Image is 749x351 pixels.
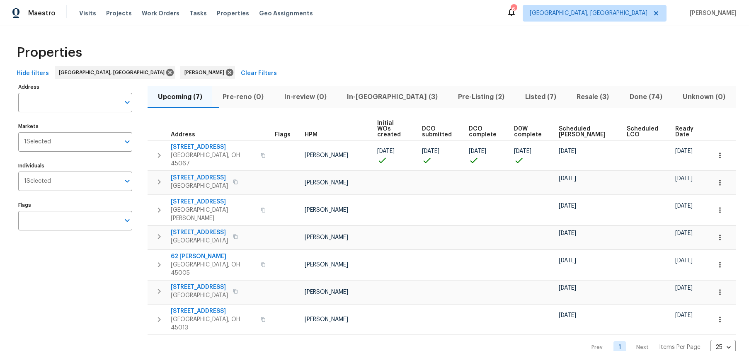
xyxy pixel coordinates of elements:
[675,230,693,236] span: [DATE]
[559,203,576,209] span: [DATE]
[153,91,207,103] span: Upcoming (7)
[453,91,510,103] span: Pre-Listing (2)
[627,126,661,138] span: Scheduled LCO
[180,66,235,79] div: [PERSON_NAME]
[559,126,613,138] span: Scheduled [PERSON_NAME]
[559,312,576,318] span: [DATE]
[171,151,256,168] span: [GEOGRAPHIC_DATA], OH 45067
[675,312,693,318] span: [DATE]
[675,285,693,291] span: [DATE]
[171,143,256,151] span: [STREET_ADDRESS]
[305,207,348,213] span: [PERSON_NAME]
[559,285,576,291] span: [DATE]
[17,48,82,57] span: Properties
[171,198,256,206] span: [STREET_ADDRESS]
[238,66,280,81] button: Clear Filters
[171,307,256,315] span: [STREET_ADDRESS]
[171,283,228,291] span: [STREET_ADDRESS]
[559,230,576,236] span: [DATE]
[217,9,249,17] span: Properties
[171,237,228,245] span: [GEOGRAPHIC_DATA]
[305,317,348,322] span: [PERSON_NAME]
[514,126,545,138] span: D0W complete
[18,163,132,168] label: Individuals
[559,176,576,182] span: [DATE]
[121,175,133,187] button: Open
[241,68,277,79] span: Clear Filters
[686,9,737,17] span: [PERSON_NAME]
[511,5,516,13] div: 6
[624,91,667,103] span: Done (74)
[675,176,693,182] span: [DATE]
[18,124,132,129] label: Markets
[171,261,256,277] span: [GEOGRAPHIC_DATA], OH 45005
[171,315,256,332] span: [GEOGRAPHIC_DATA], OH 45013
[377,120,408,138] span: Initial WOs created
[189,10,207,16] span: Tasks
[106,9,132,17] span: Projects
[121,97,133,108] button: Open
[305,289,348,295] span: [PERSON_NAME]
[18,85,132,90] label: Address
[530,9,647,17] span: [GEOGRAPHIC_DATA], [GEOGRAPHIC_DATA]
[24,138,51,145] span: 1 Selected
[171,206,256,223] span: [GEOGRAPHIC_DATA][PERSON_NAME]
[675,258,693,264] span: [DATE]
[79,9,96,17] span: Visits
[514,148,531,154] span: [DATE]
[121,136,133,148] button: Open
[13,66,52,81] button: Hide filters
[279,91,332,103] span: In-review (0)
[675,148,693,154] span: [DATE]
[422,148,439,154] span: [DATE]
[275,132,291,138] span: Flags
[377,148,395,154] span: [DATE]
[520,91,561,103] span: Listed (7)
[259,9,313,17] span: Geo Assignments
[678,91,731,103] span: Unknown (0)
[142,9,179,17] span: Work Orders
[305,262,348,268] span: [PERSON_NAME]
[171,174,228,182] span: [STREET_ADDRESS]
[469,148,486,154] span: [DATE]
[171,228,228,237] span: [STREET_ADDRESS]
[469,126,500,138] span: DCO complete
[59,68,168,77] span: [GEOGRAPHIC_DATA], [GEOGRAPHIC_DATA]
[305,235,348,240] span: [PERSON_NAME]
[342,91,443,103] span: In-[GEOGRAPHIC_DATA] (3)
[559,148,576,154] span: [DATE]
[171,252,256,261] span: 62 [PERSON_NAME]
[171,132,195,138] span: Address
[559,258,576,264] span: [DATE]
[17,68,49,79] span: Hide filters
[305,180,348,186] span: [PERSON_NAME]
[422,126,455,138] span: DCO submitted
[675,126,697,138] span: Ready Date
[18,203,132,208] label: Flags
[24,178,51,185] span: 1 Selected
[121,215,133,226] button: Open
[28,9,56,17] span: Maestro
[171,291,228,300] span: [GEOGRAPHIC_DATA]
[184,68,228,77] span: [PERSON_NAME]
[305,153,348,158] span: [PERSON_NAME]
[572,91,614,103] span: Resale (3)
[217,91,269,103] span: Pre-reno (0)
[305,132,318,138] span: HPM
[55,66,175,79] div: [GEOGRAPHIC_DATA], [GEOGRAPHIC_DATA]
[675,203,693,209] span: [DATE]
[171,182,228,190] span: [GEOGRAPHIC_DATA]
